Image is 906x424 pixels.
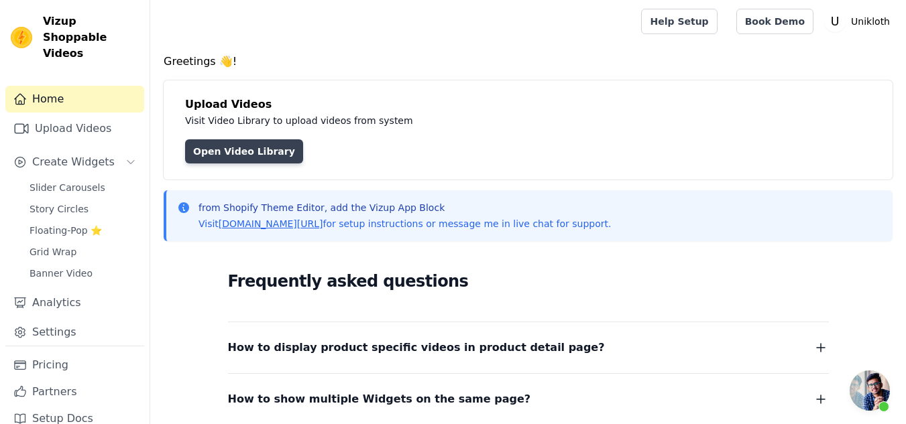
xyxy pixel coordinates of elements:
[185,96,871,113] h4: Upload Videos
[228,338,605,357] span: How to display product specific videos in product detail page?
[228,390,531,409] span: How to show multiple Widgets on the same page?
[21,178,144,197] a: Slider Carousels
[21,242,144,261] a: Grid Wrap
[21,200,144,218] a: Story Circles
[30,202,89,216] span: Story Circles
[219,218,323,229] a: [DOMAIN_NAME][URL]
[164,54,893,70] h4: Greetings 👋!
[5,289,144,316] a: Analytics
[199,217,611,230] p: Visit for setup instructions or message me in live chat for support.
[185,139,303,163] a: Open Video Library
[199,201,611,214] p: from Shopify Theme Editor, add the Vizup App Block
[21,221,144,240] a: Floating-Pop ⭐
[641,9,717,34] a: Help Setup
[30,181,105,194] span: Slider Carousels
[30,245,76,259] span: Grid Wrap
[185,113,786,129] p: Visit Video Library to upload videos from system
[228,338,829,357] button: How to display product specific videos in product detail page?
[43,13,139,62] span: Vizup Shoppable Videos
[831,15,840,28] text: U
[11,27,32,48] img: Vizup
[32,154,115,170] span: Create Widgets
[5,115,144,142] a: Upload Videos
[5,352,144,378] a: Pricing
[850,370,890,411] div: Open chat
[5,86,144,113] a: Home
[846,9,895,33] p: Unikloth
[5,378,144,405] a: Partners
[228,268,829,295] h2: Frequently asked questions
[5,149,144,175] button: Create Widgets
[30,267,93,280] span: Banner Video
[5,319,144,346] a: Settings
[228,390,829,409] button: How to show multiple Widgets on the same page?
[736,9,813,34] a: Book Demo
[824,9,895,33] button: U Unikloth
[30,224,102,237] span: Floating-Pop ⭐
[21,264,144,283] a: Banner Video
